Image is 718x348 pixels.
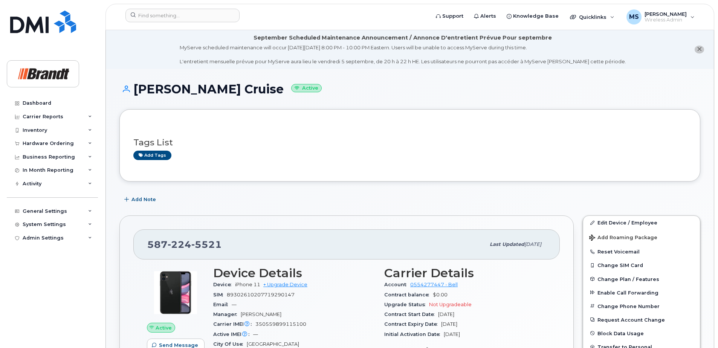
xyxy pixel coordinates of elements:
[695,46,704,53] button: close notification
[133,138,686,147] h3: Tags List
[583,286,700,299] button: Enable Call Forwarding
[583,258,700,272] button: Change SIM Card
[213,331,253,337] span: Active IMEI
[583,313,700,327] button: Request Account Change
[583,299,700,313] button: Change Phone Number
[597,290,658,295] span: Enable Call Forwarding
[384,292,433,298] span: Contract balance
[247,341,299,347] span: [GEOGRAPHIC_DATA]
[384,266,546,280] h3: Carrier Details
[241,311,281,317] span: [PERSON_NAME]
[168,239,191,250] span: 224
[213,311,241,317] span: Manager
[213,292,227,298] span: SIM
[213,321,255,327] span: Carrier IMEI
[490,241,524,247] span: Last updated
[429,302,472,307] span: Not Upgradeable
[384,331,444,337] span: Initial Activation Date
[213,282,235,287] span: Device
[384,311,438,317] span: Contract Start Date
[597,276,659,282] span: Change Plan / Features
[147,239,222,250] span: 587
[119,82,700,96] h1: [PERSON_NAME] Cruise
[255,321,306,327] span: 350559899115100
[119,193,162,206] button: Add Note
[583,216,700,229] a: Edit Device / Employee
[133,151,171,160] a: Add tags
[180,44,626,65] div: MyServe scheduled maintenance will occur [DATE][DATE] 8:00 PM - 10:00 PM Eastern. Users will be u...
[384,302,429,307] span: Upgrade Status
[583,245,700,258] button: Reset Voicemail
[232,302,237,307] span: —
[291,84,322,93] small: Active
[235,282,260,287] span: iPhone 11
[213,302,232,307] span: Email
[410,282,458,287] a: 0554277447 - Bell
[583,229,700,245] button: Add Roaming Package
[524,241,541,247] span: [DATE]
[227,292,295,298] span: 89302610207719290147
[384,282,410,287] span: Account
[263,282,307,287] a: + Upgrade Device
[213,341,247,347] span: City Of Use
[433,292,448,298] span: $0.00
[438,311,454,317] span: [DATE]
[156,324,172,331] span: Active
[253,331,258,337] span: —
[254,34,552,42] div: September Scheduled Maintenance Announcement / Annonce D'entretient Prévue Pour septembre
[213,266,375,280] h3: Device Details
[444,331,460,337] span: [DATE]
[589,235,657,242] span: Add Roaming Package
[384,321,441,327] span: Contract Expiry Date
[441,321,457,327] span: [DATE]
[153,270,198,315] img: iPhone_11.jpg
[131,196,156,203] span: Add Note
[191,239,222,250] span: 5521
[583,272,700,286] button: Change Plan / Features
[583,327,700,340] button: Block Data Usage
